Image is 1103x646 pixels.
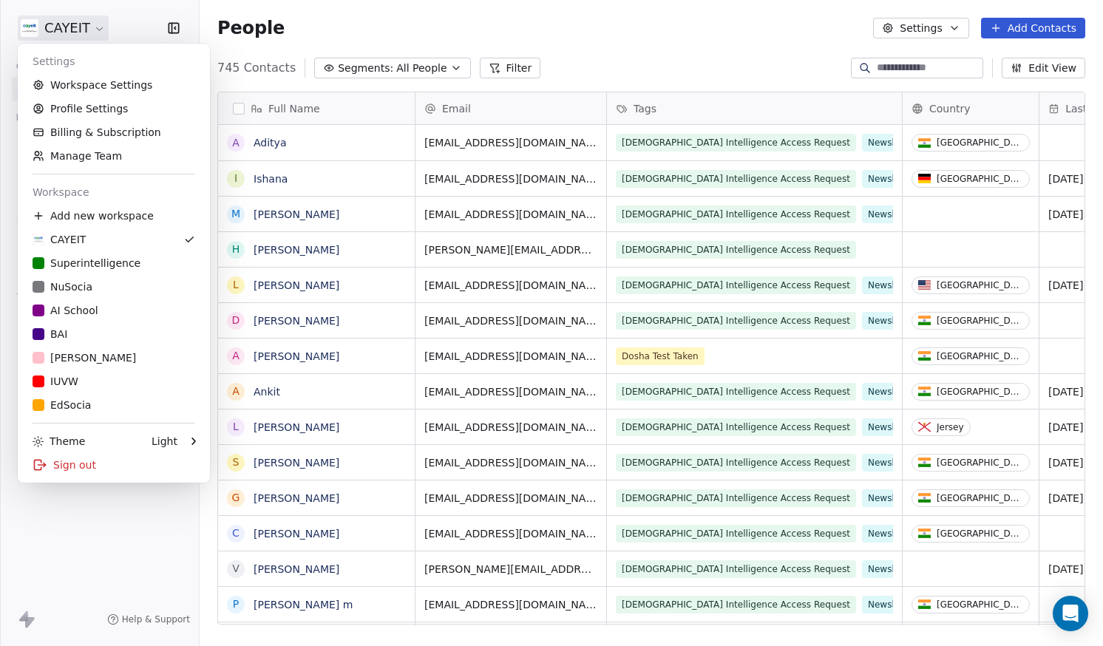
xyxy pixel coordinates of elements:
[33,434,85,449] div: Theme
[24,120,204,144] a: Billing & Subscription
[33,256,140,271] div: Superintelligence
[24,50,204,73] div: Settings
[33,398,91,412] div: EdSocia
[24,453,204,477] div: Sign out
[33,303,98,318] div: AI School
[33,327,67,341] div: BAI
[24,73,204,97] a: Workspace Settings
[33,279,92,294] div: NuSocia
[33,350,136,365] div: [PERSON_NAME]
[33,234,44,245] img: CAYEIT%20Square%20Logo.png
[33,232,86,247] div: CAYEIT
[24,97,204,120] a: Profile Settings
[24,204,204,228] div: Add new workspace
[24,180,204,204] div: Workspace
[33,374,78,389] div: IUVW
[24,144,204,168] a: Manage Team
[152,434,177,449] div: Light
